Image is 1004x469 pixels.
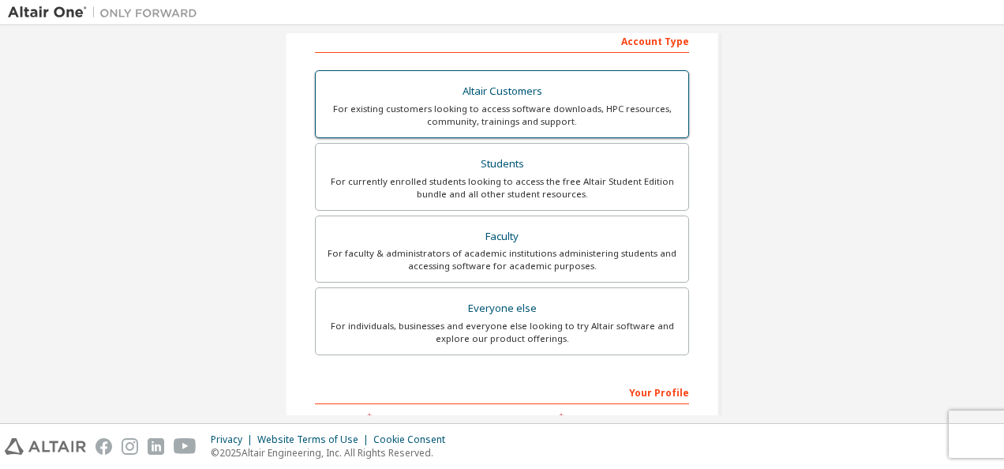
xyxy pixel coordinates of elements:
[257,433,373,446] div: Website Terms of Use
[325,226,679,248] div: Faculty
[96,438,112,455] img: facebook.svg
[211,433,257,446] div: Privacy
[325,175,679,201] div: For currently enrolled students looking to access the free Altair Student Edition bundle and all ...
[5,438,86,455] img: altair_logo.svg
[325,320,679,345] div: For individuals, businesses and everyone else looking to try Altair software and explore our prod...
[122,438,138,455] img: instagram.svg
[174,438,197,455] img: youtube.svg
[325,103,679,128] div: For existing customers looking to access software downloads, HPC resources, community, trainings ...
[373,433,455,446] div: Cookie Consent
[8,5,205,21] img: Altair One
[315,28,689,53] div: Account Type
[325,81,679,103] div: Altair Customers
[507,412,689,425] label: Last Name
[211,446,455,460] p: © 2025 Altair Engineering, Inc. All Rights Reserved.
[325,298,679,320] div: Everyone else
[325,247,679,272] div: For faculty & administrators of academic institutions administering students and accessing softwa...
[148,438,164,455] img: linkedin.svg
[315,412,497,425] label: First Name
[315,379,689,404] div: Your Profile
[325,153,679,175] div: Students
